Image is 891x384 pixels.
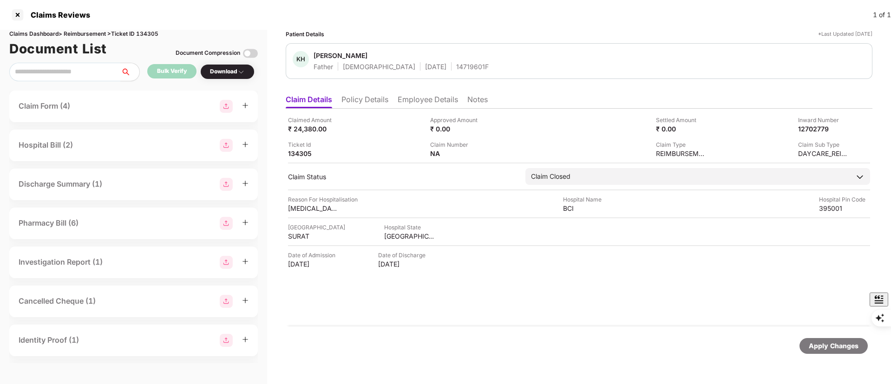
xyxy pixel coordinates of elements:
[19,334,79,346] div: Identity Proof (1)
[157,67,187,76] div: Bulk Verify
[288,251,339,260] div: Date of Admission
[243,46,258,61] img: svg+xml;base64,PHN2ZyBpZD0iVG9nZ2xlLTMyeDMyIiB4bWxucz0iaHR0cDovL3d3dy53My5vcmcvMjAwMC9zdmciIHdpZH...
[293,51,309,67] div: KH
[809,341,858,351] div: Apply Changes
[563,204,614,213] div: BCI
[425,62,446,71] div: [DATE]
[288,140,339,149] div: Ticket Id
[19,100,70,112] div: Claim Form (4)
[288,124,339,133] div: ₹ 24,380.00
[819,204,870,213] div: 395001
[430,140,481,149] div: Claim Number
[384,223,435,232] div: Hospital State
[430,116,481,124] div: Approved Amount
[656,124,707,133] div: ₹ 0.00
[242,180,249,187] span: plus
[398,95,458,108] li: Employee Details
[818,30,872,39] div: *Last Updated [DATE]
[343,62,415,71] div: [DEMOGRAPHIC_DATA]
[656,140,707,149] div: Claim Type
[19,139,73,151] div: Hospital Bill (2)
[288,172,516,181] div: Claim Status
[341,95,388,108] li: Policy Details
[288,204,339,213] div: [MEDICAL_DATA] Therapy
[288,195,358,204] div: Reason For Hospitalisation
[176,49,240,58] div: Document Compression
[220,100,233,113] img: svg+xml;base64,PHN2ZyBpZD0iR3JvdXBfMjg4MTMiIGRhdGEtbmFtZT0iR3JvdXAgMjg4MTMiIHhtbG5zPSJodHRwOi8vd3...
[220,256,233,269] img: svg+xml;base64,PHN2ZyBpZD0iR3JvdXBfMjg4MTMiIGRhdGEtbmFtZT0iR3JvdXAgMjg4MTMiIHhtbG5zPSJodHRwOi8vd3...
[220,334,233,347] img: svg+xml;base64,PHN2ZyBpZD0iR3JvdXBfMjg4MTMiIGRhdGEtbmFtZT0iR3JvdXAgMjg4MTMiIHhtbG5zPSJodHRwOi8vd3...
[855,172,865,182] img: downArrowIcon
[9,30,258,39] div: Claims Dashboard > Reimbursement > Ticket ID 134305
[286,95,332,108] li: Claim Details
[378,251,429,260] div: Date of Discharge
[378,260,429,268] div: [DATE]
[19,295,96,307] div: Cancelled Cheque (1)
[288,223,345,232] div: [GEOGRAPHIC_DATA]
[656,149,707,158] div: REIMBURSEMENT
[563,195,614,204] div: Hospital Name
[220,295,233,308] img: svg+xml;base64,PHN2ZyBpZD0iR3JvdXBfMjg4MTMiIGRhdGEtbmFtZT0iR3JvdXAgMjg4MTMiIHhtbG5zPSJodHRwOi8vd3...
[656,116,707,124] div: Settled Amount
[9,39,107,59] h1: Document List
[19,217,79,229] div: Pharmacy Bill (6)
[286,30,324,39] div: Patient Details
[798,124,849,133] div: 12702779
[220,178,233,191] img: svg+xml;base64,PHN2ZyBpZD0iR3JvdXBfMjg4MTMiIGRhdGEtbmFtZT0iR3JvdXAgMjg4MTMiIHhtbG5zPSJodHRwOi8vd3...
[242,141,249,148] span: plus
[242,297,249,304] span: plus
[19,256,103,268] div: Investigation Report (1)
[314,51,367,60] div: [PERSON_NAME]
[288,260,339,268] div: [DATE]
[798,116,849,124] div: Inward Number
[242,102,249,109] span: plus
[531,171,570,182] div: Claim Closed
[242,336,249,343] span: plus
[873,10,891,20] div: 1 of 1
[19,178,102,190] div: Discharge Summary (1)
[25,10,90,20] div: Claims Reviews
[384,232,435,241] div: [GEOGRAPHIC_DATA]
[819,195,870,204] div: Hospital Pin Code
[288,149,339,158] div: 134305
[120,68,139,76] span: search
[220,139,233,152] img: svg+xml;base64,PHN2ZyBpZD0iR3JvdXBfMjg4MTMiIGRhdGEtbmFtZT0iR3JvdXAgMjg4MTMiIHhtbG5zPSJodHRwOi8vd3...
[798,140,849,149] div: Claim Sub Type
[242,258,249,265] span: plus
[210,67,245,76] div: Download
[237,68,245,76] img: svg+xml;base64,PHN2ZyBpZD0iRHJvcGRvd24tMzJ4MzIiIHhtbG5zPSJodHRwOi8vd3d3LnczLm9yZy8yMDAwL3N2ZyIgd2...
[430,149,481,158] div: NA
[430,124,481,133] div: ₹ 0.00
[798,149,849,158] div: DAYCARE_REIMBURSEMENT
[242,219,249,226] span: plus
[288,232,339,241] div: SURAT
[120,63,140,81] button: search
[220,217,233,230] img: svg+xml;base64,PHN2ZyBpZD0iR3JvdXBfMjg4MTMiIGRhdGEtbmFtZT0iR3JvdXAgMjg4MTMiIHhtbG5zPSJodHRwOi8vd3...
[456,62,489,71] div: 14719601F
[288,116,339,124] div: Claimed Amount
[314,62,333,71] div: Father
[467,95,488,108] li: Notes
